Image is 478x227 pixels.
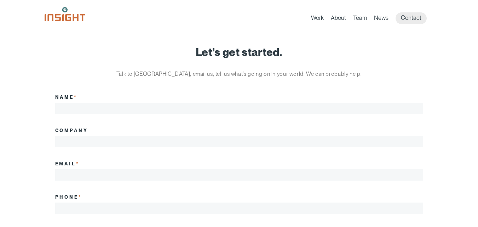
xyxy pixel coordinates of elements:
label: Name [55,94,78,100]
a: Team [353,14,367,24]
label: Phone [55,194,82,200]
label: Company [55,127,88,133]
a: About [331,14,346,24]
a: Work [311,14,324,24]
p: Talk to [GEOGRAPHIC_DATA], email us, tell us what’s going on in your world. We can probably help. [106,69,372,79]
label: Email [55,161,80,166]
nav: primary navigation menu [311,12,434,24]
img: Insight Marketing Design [45,7,85,21]
a: News [374,14,388,24]
h1: Let’s get started. [55,46,423,58]
a: Contact [396,12,427,24]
